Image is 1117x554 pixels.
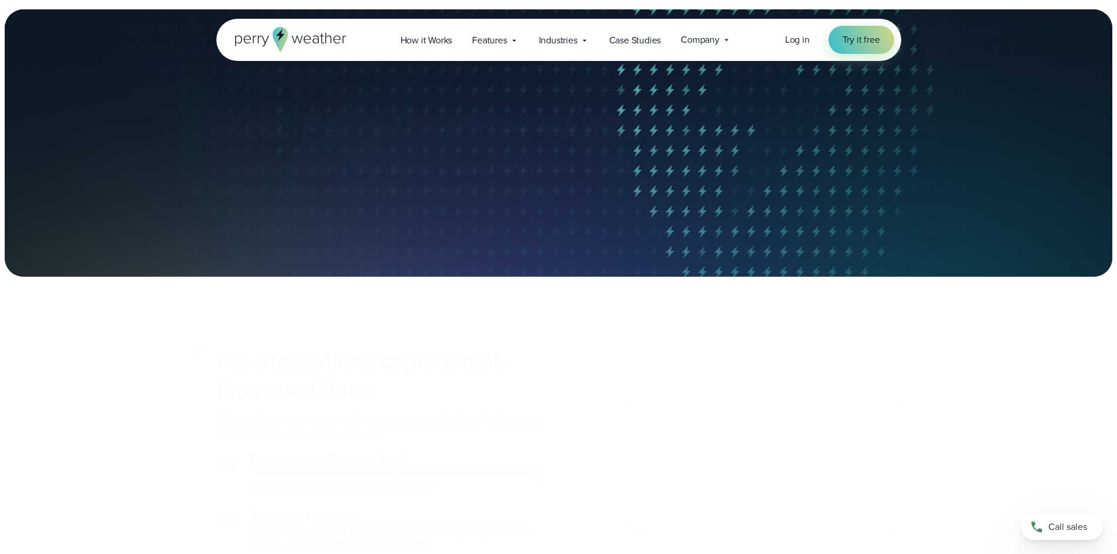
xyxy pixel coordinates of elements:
[539,33,578,47] span: Industries
[681,33,719,47] span: Company
[1021,514,1103,540] a: Call sales
[599,28,671,52] a: Case Studies
[785,33,810,46] span: Log in
[391,28,463,52] a: How it Works
[1048,520,1087,534] span: Call sales
[785,33,810,47] a: Log in
[400,33,453,47] span: How it Works
[609,33,661,47] span: Case Studies
[472,33,507,47] span: Features
[843,33,880,47] span: Try it free
[829,26,894,54] a: Try it free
